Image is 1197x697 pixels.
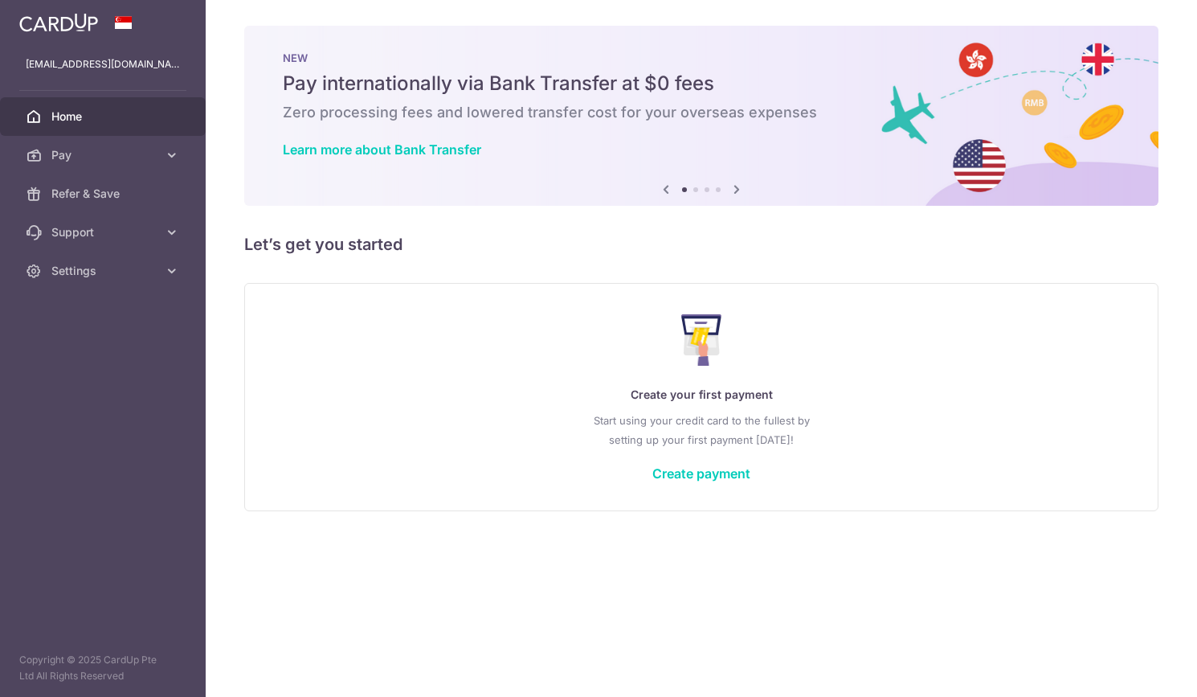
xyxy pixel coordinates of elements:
h6: Zero processing fees and lowered transfer cost for your overseas expenses [283,103,1120,122]
a: Create payment [652,465,750,482]
span: Settings [51,263,157,279]
p: Start using your credit card to the fullest by setting up your first payment [DATE]! [277,411,1126,449]
p: Create your first payment [277,385,1126,404]
span: Home [51,109,157,125]
h5: Let’s get you started [244,232,1158,257]
span: Pay [51,147,157,163]
img: Bank transfer banner [244,26,1158,206]
p: NEW [283,51,1120,64]
a: Learn more about Bank Transfer [283,141,481,158]
span: Refer & Save [51,186,157,202]
h5: Pay internationally via Bank Transfer at $0 fees [283,71,1120,96]
span: Support [51,224,157,240]
img: CardUp [19,13,98,32]
img: Make Payment [681,314,722,366]
p: [EMAIL_ADDRESS][DOMAIN_NAME] [26,56,180,72]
